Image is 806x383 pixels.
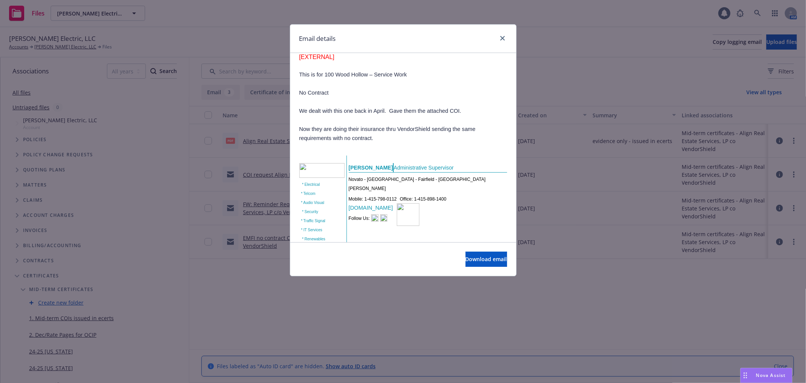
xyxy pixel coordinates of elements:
span: Office: 1‑415‑898‑1400 [400,196,446,202]
img: image634190.png@611EAAFF.ADD74FD7 [380,214,388,222]
span: Now they are doing their insurance thru VendorShield sending the same requirements with no contract. [299,126,476,141]
a: [DOMAIN_NAME] [349,205,393,211]
span: Mobile: 1‑415‑798‑0112 [349,196,397,202]
span: [EXTERNAL] [299,54,334,60]
span: [PERSON_NAME] [349,165,393,171]
a: close [498,34,507,43]
span: Nova Assist [756,372,786,378]
img: image936025.png@112F3A9C.054B3651 [371,214,379,222]
span: We dealt with this one back in April. Gave them the attached COI. [299,108,461,114]
img: image909952.png@6C84B691.D3A3F07B [397,203,419,226]
span: Administrative Supervisor [394,165,454,171]
span: Follow Us: [349,216,370,221]
span: ​​​​Novato ‑ [GEOGRAPHIC_DATA] ‑ Fairfield ‑ [GEOGRAPHIC_DATA][PERSON_NAME] [349,177,486,191]
span: ​ * Electrical ​* Telcom * ​Audio Visual ​ * Security * ​Traffic Signal * ​IT Services ​ * ​Renew... [301,182,325,250]
button: Download email [466,252,507,267]
img: image268802.png@D6CE029C.D14A8027 [299,163,345,178]
div: Drag to move [741,368,750,383]
button: Nova Assist [740,368,792,383]
span: Download email [466,255,507,263]
span: No Contract [299,90,329,96]
h1: Email details [299,34,336,44]
span: This is for 100 Wood Hollow – Service Work [299,72,407,78]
